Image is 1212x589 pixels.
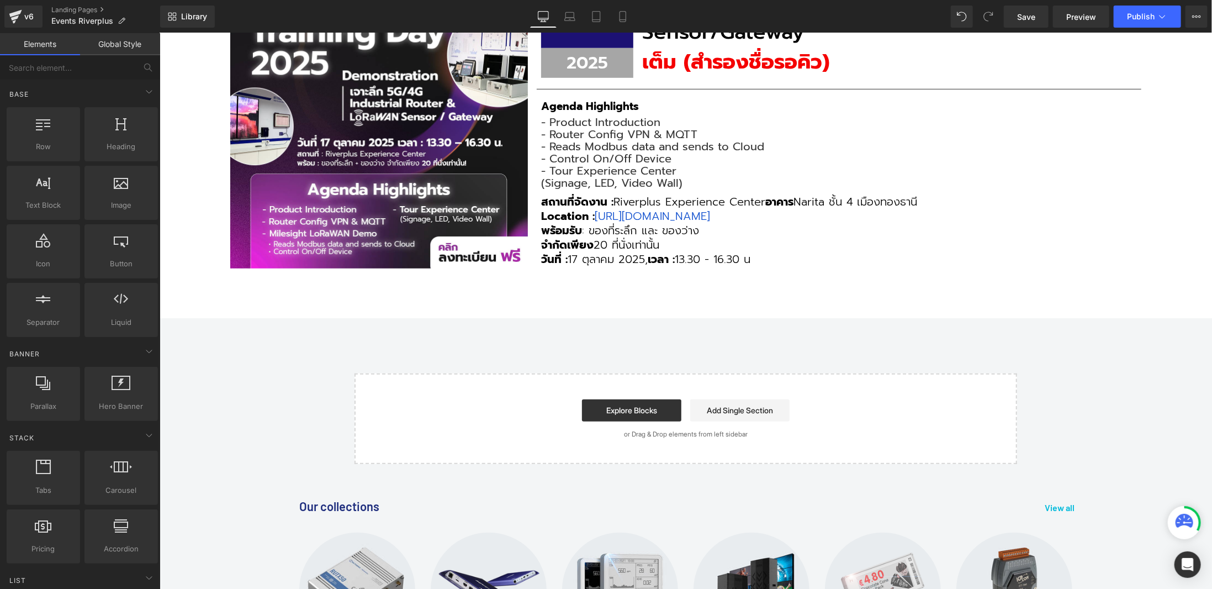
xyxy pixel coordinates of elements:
div: v6 [22,9,36,24]
span: Button [88,258,155,270]
span: - Control On/Off Device [382,117,512,134]
span: Publish [1127,12,1155,21]
h3: Riverplus Experience Center Narita ชั้น 4 เมืองทองธานี [382,161,977,176]
strong: Location : [382,175,435,191]
a: View all [885,466,927,483]
span: 17 ตุลาคม 2025, [382,218,488,234]
b: เต็ม (สำรองชื่อรอคิว) [483,13,670,44]
a: New Library [160,6,215,28]
span: Stack [8,433,35,443]
span: Image [88,199,155,211]
span: Parallax [10,401,77,412]
h2: Our collections [140,464,220,482]
button: Publish [1114,6,1181,28]
span: Icon [10,258,77,270]
span: Events Riverplus [51,17,113,25]
button: Redo [977,6,999,28]
a: Landing Pages [51,6,160,14]
span: Accordion [88,543,155,555]
span: Tabs [10,485,77,496]
strong: อาคาร [606,160,634,177]
span: (Signage, LED, Video Wall) [382,141,523,158]
span: Library [181,12,207,22]
a: Explore Blocks [422,366,522,388]
a: v6 [4,6,43,28]
span: List [8,575,27,586]
a: Add Single Section [531,366,630,388]
a: [URL][DOMAIN_NAME] [435,175,554,191]
span: Heading [88,141,155,152]
span: - Reads Modbus data and sends to Cloud [382,105,605,122]
button: More [1185,6,1208,28]
span: Base [8,89,30,99]
button: Undo [951,6,973,28]
a: Preview [1053,6,1109,28]
span: 13.30 - 16.30 น [515,218,591,234]
span: Hero Banner [88,401,155,412]
span: : ของที่ระลึก และ ของว่าง [382,189,539,206]
span: Text Block [10,199,77,211]
strong: พร้อมรับ [382,189,422,206]
a: Mobile [610,6,636,28]
span: 20 ที่นั่งเท่านั้น [382,203,500,220]
span: Preview [1066,11,1096,23]
strong: สถานที่จัดงาน : [382,160,454,177]
a: Tablet [583,6,610,28]
strong: Agenda Highlights [382,65,479,81]
span: Row [10,141,77,152]
span: - Tour Experience Center [382,129,517,146]
span: Pricing [10,543,77,555]
strong: จำกัดเพียง [382,203,434,220]
span: - Product Introduction [382,81,501,97]
b: เวลา : [488,218,515,234]
strong: วันที่ : [382,218,408,234]
a: Laptop [557,6,583,28]
span: Save [1017,11,1035,23]
div: Open Intercom Messenger [1174,551,1201,578]
span: - Router Config VPN & MQTT [382,93,538,109]
span: Separator [10,317,77,328]
p: 2025 [382,20,473,39]
span: Liquid [88,317,155,328]
p: or Drag & Drop elements from left sidebar [213,397,840,405]
span: Banner [8,349,41,359]
a: Desktop [530,6,557,28]
a: Global Style [80,33,160,55]
span: Carousel [88,485,155,496]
